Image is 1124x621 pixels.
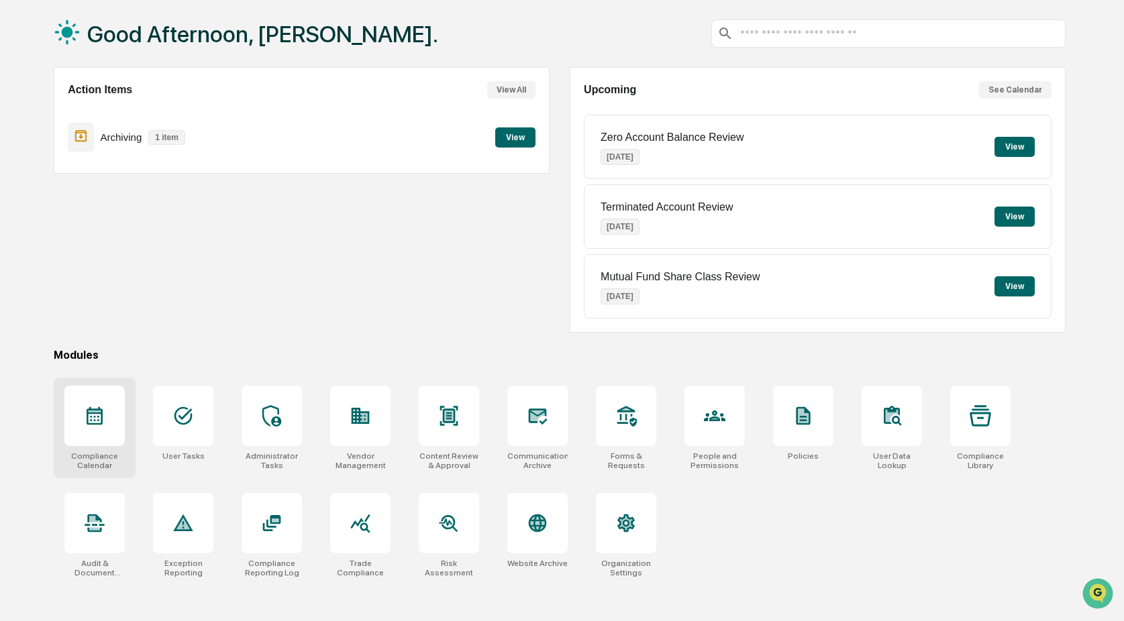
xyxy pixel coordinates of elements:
[495,130,535,143] a: View
[242,559,302,577] div: Compliance Reporting Log
[87,21,438,48] h1: Good Afternoon, [PERSON_NAME].
[13,170,24,181] div: 🖐️
[111,169,166,182] span: Attestations
[994,207,1035,227] button: View
[950,451,1011,470] div: Compliance Library
[148,130,185,145] p: 1 item
[419,559,479,577] div: Risk Assessment
[979,81,1052,99] button: See Calendar
[601,201,733,213] p: Terminated Account Review
[97,170,108,181] div: 🗄️
[994,137,1035,157] button: View
[46,103,220,116] div: Start new chat
[64,559,125,577] div: Audit & Document Logs
[92,164,172,188] a: 🗄️Attestations
[994,276,1035,296] button: View
[507,559,568,568] div: Website Archive
[601,219,640,235] p: [DATE]
[601,288,640,304] p: [DATE]
[8,189,90,213] a: 🔎Data Lookup
[487,81,535,99] button: View All
[601,131,744,144] p: Zero Account Balance Review
[46,116,170,127] div: We're available if you need us!
[330,559,391,577] div: Trade Compliance
[596,559,656,577] div: Organization Settings
[13,103,38,127] img: 1746055101610-c473b297-6a78-478c-a979-82029cc54cd1
[1081,577,1117,613] iframe: Open customer support
[507,451,568,470] div: Communications Archive
[13,28,244,50] p: How can we help?
[330,451,391,470] div: Vendor Management
[788,451,819,461] div: Policies
[495,127,535,148] button: View
[684,451,745,470] div: People and Permissions
[153,559,213,577] div: Exception Reporting
[95,227,162,237] a: Powered byPylon
[68,84,132,96] h2: Action Items
[596,451,656,470] div: Forms & Requests
[584,84,636,96] h2: Upcoming
[27,194,85,208] span: Data Lookup
[8,164,92,188] a: 🖐️Preclearance
[101,131,142,143] p: Archiving
[54,349,1066,361] div: Modules
[862,451,922,470] div: User Data Lookup
[242,451,302,470] div: Administrator Tasks
[13,196,24,207] div: 🔎
[64,451,125,470] div: Compliance Calendar
[601,149,640,165] p: [DATE]
[162,451,205,461] div: User Tasks
[228,107,244,123] button: Start new chat
[601,271,760,283] p: Mutual Fund Share Class Review
[134,227,162,237] span: Pylon
[419,451,479,470] div: Content Review & Approval
[27,169,87,182] span: Preclearance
